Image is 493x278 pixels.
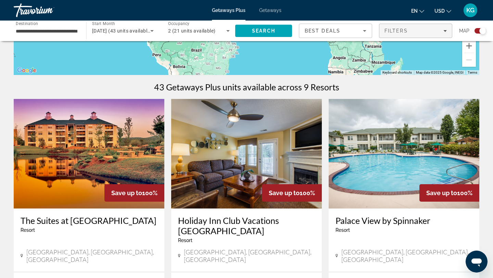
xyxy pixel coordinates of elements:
span: Save up to [269,189,300,197]
span: Start Month [92,21,115,26]
button: Keyboard shortcuts [382,70,412,75]
span: USD [434,8,445,14]
span: Save up to [426,189,457,197]
span: KG [466,7,475,14]
img: The Suites at Fall Creek [14,99,164,209]
span: Filters [384,28,408,34]
span: [GEOGRAPHIC_DATA], [GEOGRAPHIC_DATA], [GEOGRAPHIC_DATA] [26,248,157,263]
h1: 43 Getaways Plus units available across 9 Resorts [154,82,339,92]
input: Select destination [16,27,77,35]
img: Holiday Inn Club Vacations Holiday Hills [171,99,322,209]
button: User Menu [462,3,479,17]
button: Zoom out [462,53,476,67]
span: [GEOGRAPHIC_DATA], [GEOGRAPHIC_DATA], [GEOGRAPHIC_DATA] [341,248,472,263]
span: Resort [178,238,192,243]
span: Map data ©2025 Google, INEGI [416,71,464,74]
button: Change language [411,6,424,16]
div: 100% [262,184,322,202]
span: Map [459,26,469,36]
a: Open this area in Google Maps (opens a new window) [15,66,38,75]
button: Change currency [434,6,451,16]
a: Terms (opens in new tab) [468,71,477,74]
a: Palace View by Spinnaker [336,215,472,226]
a: Getaways Plus [212,8,245,13]
a: The Suites at [GEOGRAPHIC_DATA] [21,215,157,226]
span: Occupancy [168,21,190,26]
button: Search [235,25,292,37]
a: Getaways [259,8,281,13]
span: 2 (21 units available) [168,28,216,34]
span: Destination [16,21,38,26]
span: [DATE] (43 units available) [92,28,152,34]
span: [GEOGRAPHIC_DATA], [GEOGRAPHIC_DATA], [GEOGRAPHIC_DATA] [184,248,315,263]
span: Search [252,28,275,34]
span: Best Deals [305,28,340,34]
img: Palace View by Spinnaker [329,99,479,209]
span: en [411,8,418,14]
iframe: Button to launch messaging window [466,251,488,273]
span: Save up to [111,189,142,197]
button: Zoom in [462,39,476,53]
img: Google [15,66,38,75]
button: Filters [379,24,452,38]
div: 100% [104,184,164,202]
div: 100% [419,184,479,202]
a: Travorium [14,1,82,19]
mat-select: Sort by [305,27,366,35]
a: Holiday Inn Club Vacations [GEOGRAPHIC_DATA] [178,215,315,236]
span: Resort [21,227,35,233]
span: Resort [336,227,350,233]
